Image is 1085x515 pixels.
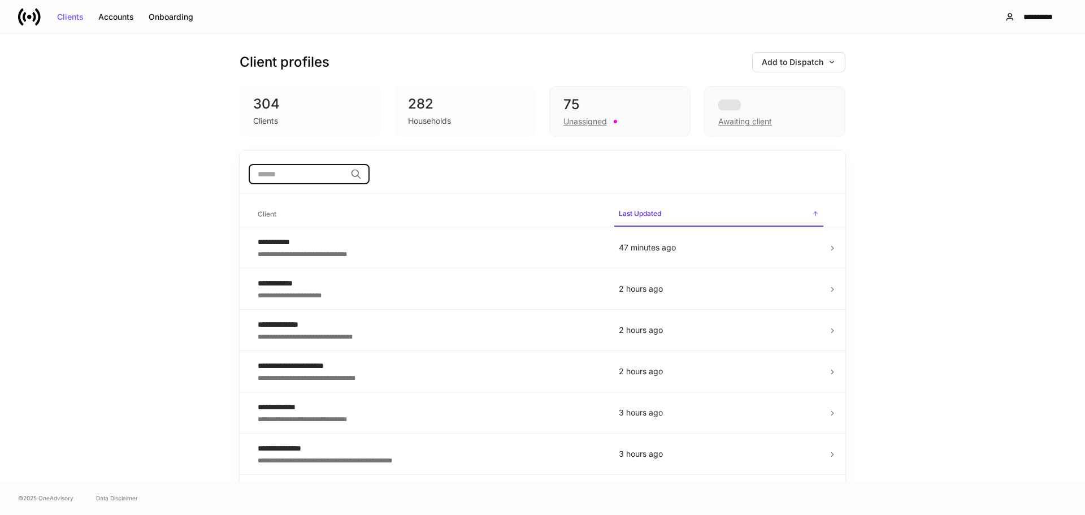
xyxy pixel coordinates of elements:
[752,52,845,72] button: Add to Dispatch
[619,366,819,377] p: 2 hours ago
[614,202,823,227] span: Last Updated
[50,8,91,26] button: Clients
[563,116,607,127] div: Unassigned
[408,115,451,127] div: Households
[762,58,836,66] div: Add to Dispatch
[57,13,84,21] div: Clients
[718,116,772,127] div: Awaiting client
[253,95,367,113] div: 304
[619,448,819,460] p: 3 hours ago
[253,203,605,226] span: Client
[96,494,138,503] a: Data Disclaimer
[91,8,141,26] button: Accounts
[619,283,819,295] p: 2 hours ago
[549,86,691,137] div: 75Unassigned
[240,53,329,71] h3: Client profiles
[619,242,819,253] p: 47 minutes ago
[704,86,845,137] div: Awaiting client
[18,494,73,503] span: © 2025 OneAdvisory
[253,115,278,127] div: Clients
[408,95,522,113] div: 282
[98,13,134,21] div: Accounts
[258,209,276,219] h6: Client
[563,96,676,114] div: 75
[141,8,201,26] button: Onboarding
[619,407,819,418] p: 3 hours ago
[149,13,193,21] div: Onboarding
[619,324,819,336] p: 2 hours ago
[619,208,661,219] h6: Last Updated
